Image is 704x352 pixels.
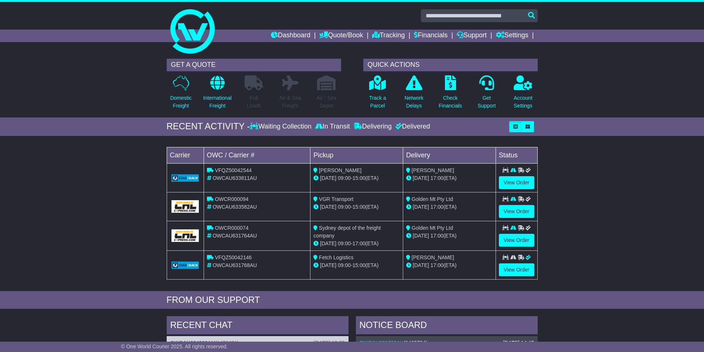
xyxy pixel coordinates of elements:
a: View Order [499,234,534,247]
span: OWCAU633811AU [212,175,257,181]
span: Golden Mt Pty Ltd [412,196,453,202]
a: View Order [499,263,534,276]
td: Carrier [167,147,204,163]
span: Sydney depot of the freight company [313,225,381,239]
a: Tracking [372,30,405,42]
p: Account Settings [514,94,533,110]
p: Network Delays [404,94,423,110]
td: Delivery [403,147,496,163]
img: GetCarrierServiceLogo [171,262,199,269]
div: (ETA) [406,232,493,240]
div: (ETA) [406,203,493,211]
div: RECENT CHAT [167,316,348,336]
span: 17:00 [431,175,443,181]
span: [DATE] [413,262,429,268]
div: - (ETA) [313,262,400,269]
td: Pickup [310,147,403,163]
a: View Order [499,176,534,189]
a: Financials [414,30,448,42]
td: Status [496,147,537,163]
span: 17:00 [431,262,443,268]
span: OWCR000094 [215,196,248,202]
div: ( ) [170,340,345,346]
div: QUICK ACTIONS [363,59,538,71]
span: VFQZ50042544 [215,167,252,173]
p: Air / Sea Depot [317,94,337,110]
span: 09:00 [338,175,351,181]
div: ( ) [360,340,534,346]
a: Settings [496,30,528,42]
span: [DATE] [413,233,429,239]
span: © One World Courier 2025. All rights reserved. [121,344,228,349]
a: CheckFinancials [438,75,462,114]
span: VFQZ50042146 [215,254,252,260]
a: AccountSettings [513,75,533,114]
div: Delivering [352,123,394,131]
span: OWCR000074 [215,225,248,231]
a: DomesticFreight [170,75,192,114]
span: [DATE] [413,175,429,181]
img: GetCarrierServiceLogo [171,174,199,182]
a: OWCAU631768AU [360,340,404,346]
p: Full Loads [245,94,263,110]
span: [DATE] [413,204,429,210]
span: 1476481 [217,340,237,346]
div: FROM OUR SUPPORT [167,295,538,305]
span: 15:00 [353,175,365,181]
div: - (ETA) [313,240,400,247]
span: [DATE] [320,175,336,181]
span: [DATE] [320,240,336,246]
span: 15:00 [353,262,365,268]
span: OWCAU633582AU [212,204,257,210]
div: - (ETA) [313,203,400,211]
p: International Freight [203,94,232,110]
p: Air & Sea Freight [279,94,301,110]
span: [PERSON_NAME] [319,167,361,173]
a: View Order [499,205,534,218]
p: Check Financials [439,94,462,110]
span: [PERSON_NAME] [412,254,454,260]
div: - (ETA) [313,174,400,182]
a: NetworkDelays [404,75,424,114]
div: GET A QUOTE [167,59,341,71]
span: OWCAU631764AU [212,233,257,239]
p: Domestic Freight [170,94,191,110]
span: OWCAU631768AU [212,262,257,268]
span: 09:00 [338,204,351,210]
div: NOTICE BOARD [356,316,538,336]
img: GetCarrierServiceLogo [171,200,199,213]
div: Waiting Collection [250,123,313,131]
a: InternationalFreight [203,75,232,114]
a: GetSupport [477,75,496,114]
a: Quote/Book [319,30,363,42]
span: Golden Mt Pty Ltd [412,225,453,231]
div: [DATE] 12:35 [314,340,344,346]
div: (ETA) [406,174,493,182]
div: Delivered [394,123,430,131]
span: 09:00 [338,240,351,246]
td: OWC / Carrier # [204,147,310,163]
a: OWCAU634036AU [170,340,215,346]
span: 17:00 [353,240,365,246]
div: (ETA) [406,262,493,269]
div: RECENT ACTIVITY - [167,121,250,132]
a: Track aParcel [369,75,387,114]
img: GetCarrierServiceLogo [171,229,199,242]
div: In Transit [313,123,352,131]
span: VGR Transport [319,196,353,202]
span: 09:00 [338,262,351,268]
span: [DATE] [320,262,336,268]
a: Support [457,30,487,42]
a: Dashboard [271,30,310,42]
div: [DATE] 14:47 [503,340,534,346]
p: Get Support [477,94,496,110]
span: Fetch Logistics [319,254,353,260]
span: [PERSON_NAME] [412,167,454,173]
span: [DATE] [320,204,336,210]
p: Track a Parcel [369,94,386,110]
span: 1463794 [405,340,426,346]
span: 17:00 [431,233,443,239]
span: 15:00 [353,204,365,210]
span: 17:00 [431,204,443,210]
